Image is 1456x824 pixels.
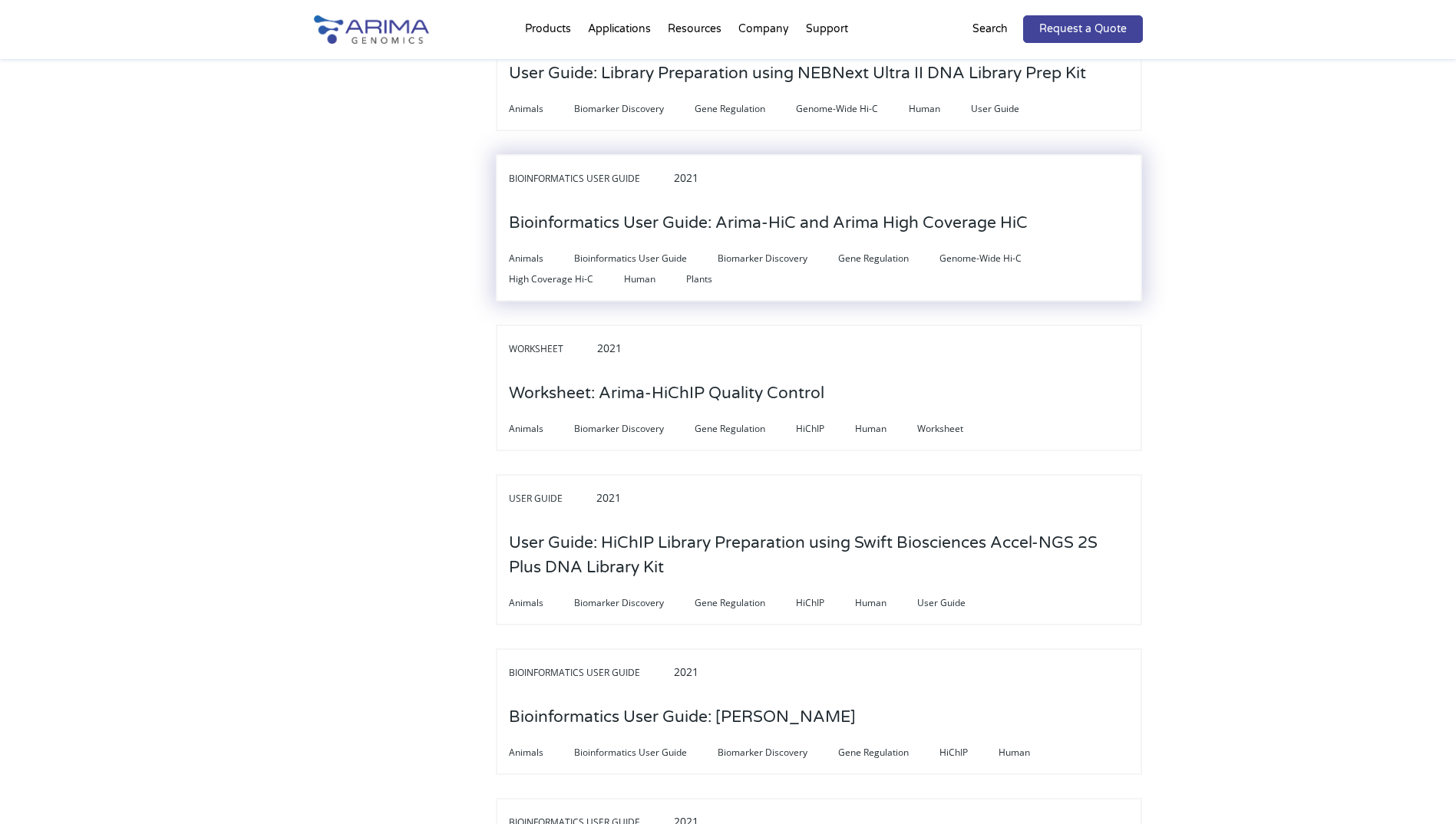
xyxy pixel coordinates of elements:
[597,341,622,355] span: 2021
[972,19,1008,39] p: Search
[574,420,695,438] span: Biomarker Discovery
[796,420,855,438] span: HiChIP
[509,215,1028,232] a: Bioinformatics User Guide: Arima-HiC and Arima High Coverage HiC
[509,519,1129,592] h3: User Guide: HiChIP Library Preparation using Swift Biosciences Accel-NGS 2S Plus DNA Library Kit
[574,594,695,612] span: Biomarker Discovery
[509,420,574,438] span: Animals
[509,489,593,508] span: User Guide
[917,594,996,612] span: User Guide
[509,694,856,741] h3: Bioinformatics User Guide: [PERSON_NAME]
[999,743,1061,762] span: Human
[509,594,574,612] span: Animals
[695,420,796,438] span: Gene Regulation
[686,270,743,288] span: Plants
[509,664,671,682] span: Bioinformatics User Guide
[574,743,718,762] span: Bioinformatics User Guide
[796,594,855,612] span: HiChIP
[855,594,917,612] span: Human
[509,340,594,358] span: Worksheet
[509,709,856,726] a: Bioinformatics User Guide: [PERSON_NAME]
[624,270,686,288] span: Human
[509,743,574,762] span: Animals
[917,420,994,438] span: Worksheet
[574,249,718,268] span: Bioinformatics User Guide
[509,249,574,268] span: Animals
[509,100,574,118] span: Animals
[695,100,796,118] span: Gene Regulation
[509,370,824,417] h3: Worksheet: Arima-HiChIP Quality Control
[211,63,271,78] span: Last Name
[796,100,909,118] span: Genome-Wide Hi-C
[509,65,1086,82] a: User Guide: Library Preparation using NEBNext Ultra II DNA Library Prep Kit
[674,664,698,679] span: 2021
[509,270,624,288] span: High Coverage Hi-C
[718,249,838,268] span: Biomarker Discovery
[509,50,1086,97] h3: User Guide: Library Preparation using NEBNext Ultra II DNA Library Prep Kit
[909,100,971,118] span: Human
[838,743,939,762] span: Gene Regulation
[314,15,429,44] img: Arima-Genomics-logo
[939,743,999,762] span: HiChIP
[574,100,695,118] span: Biomarker Discovery
[509,199,1028,247] h3: Bioinformatics User Guide: Arima-HiC and Arima High Coverage HiC
[695,594,796,612] span: Gene Regulation
[855,420,917,438] span: Human
[971,100,1050,118] span: User Guide
[509,559,1129,576] a: User Guide: HiChIP Library Preparation using Swift Biosciences Accel-NGS 2S Plus DNA Library Kit
[838,249,939,268] span: Gene Regulation
[509,170,671,188] span: Bioinformatics User Guide
[674,170,698,185] span: 2021
[1023,15,1143,43] a: Request a Quote
[509,385,824,402] a: Worksheet: Arima-HiChIP Quality Control
[718,743,838,762] span: Biomarker Discovery
[939,249,1052,268] span: Genome-Wide Hi-C
[596,490,621,505] span: 2021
